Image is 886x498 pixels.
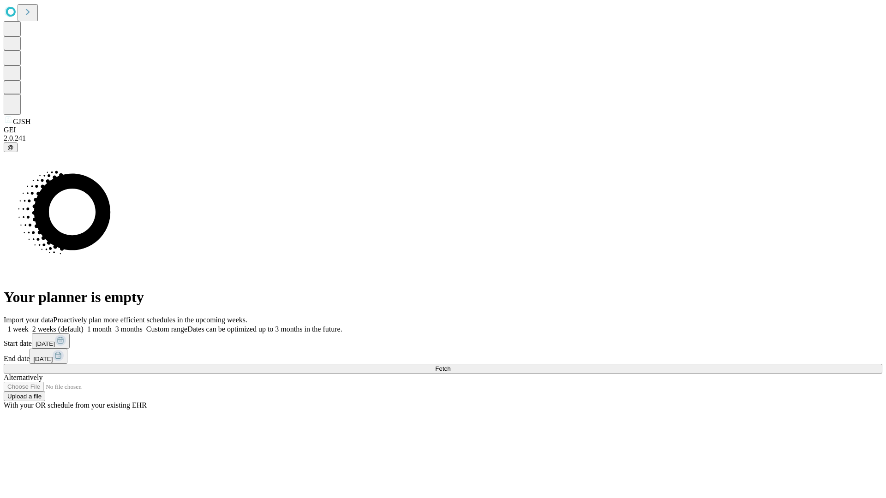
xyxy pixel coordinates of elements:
button: Fetch [4,364,882,373]
button: Upload a file [4,391,45,401]
span: @ [7,144,14,151]
div: Start date [4,333,882,349]
span: 1 month [87,325,112,333]
span: [DATE] [33,356,53,362]
span: Import your data [4,316,54,324]
button: @ [4,142,18,152]
button: [DATE] [32,333,70,349]
span: 2 weeks (default) [32,325,84,333]
span: Alternatively [4,373,42,381]
button: [DATE] [30,349,67,364]
span: GJSH [13,118,30,125]
span: Fetch [435,365,450,372]
span: With your OR schedule from your existing EHR [4,401,147,409]
div: 2.0.241 [4,134,882,142]
span: [DATE] [36,340,55,347]
span: Proactively plan more efficient schedules in the upcoming weeks. [54,316,247,324]
span: 3 months [115,325,143,333]
span: Dates can be optimized up to 3 months in the future. [187,325,342,333]
span: 1 week [7,325,29,333]
h1: Your planner is empty [4,289,882,306]
div: End date [4,349,882,364]
span: Custom range [146,325,187,333]
div: GEI [4,126,882,134]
